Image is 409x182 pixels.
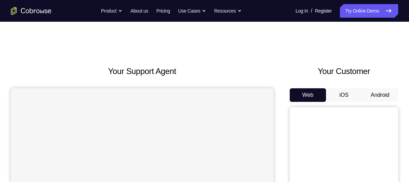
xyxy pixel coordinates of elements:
[156,4,170,18] a: Pricing
[178,4,206,18] button: Use Cases
[340,4,398,18] a: Try Online Demo
[290,88,326,102] button: Web
[295,4,308,18] a: Log In
[130,4,148,18] a: About us
[101,4,122,18] button: Product
[362,88,398,102] button: Android
[326,88,362,102] button: iOS
[11,7,52,15] a: Go to the home page
[311,7,312,15] span: /
[315,4,332,18] a: Register
[11,65,273,77] h2: Your Support Agent
[214,4,242,18] button: Resources
[290,65,398,77] h2: Your Customer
